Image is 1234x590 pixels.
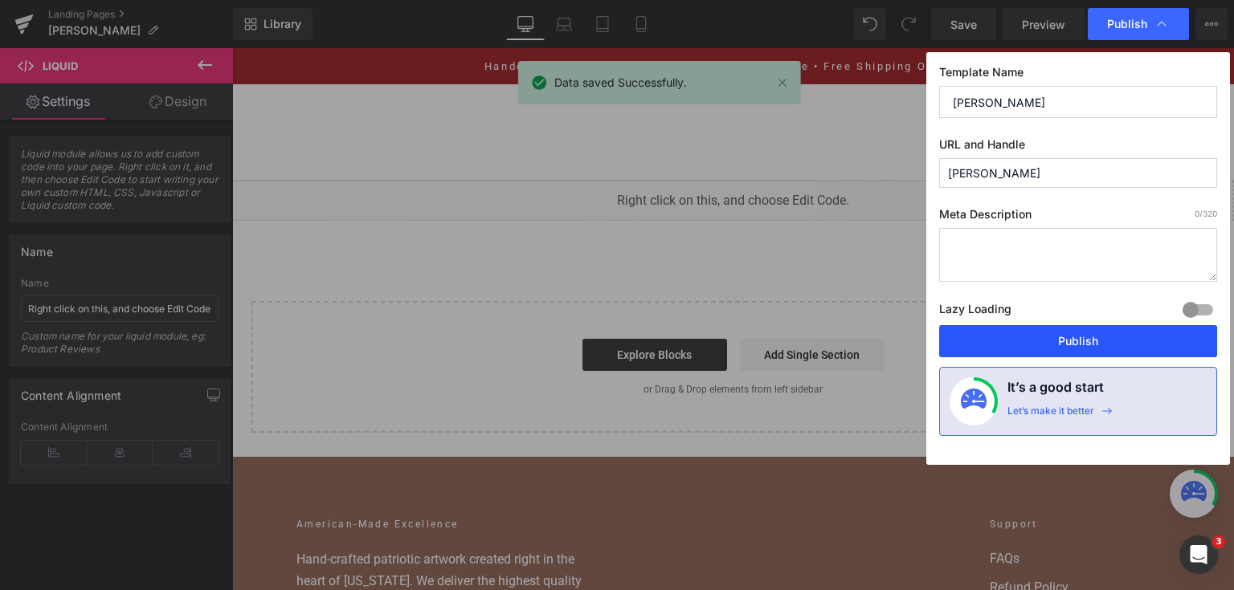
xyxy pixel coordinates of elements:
[45,336,958,347] p: or Drag & Drop elements from left sidebar
[758,469,938,485] h2: Support
[64,469,370,485] h2: American-Made Excellence
[939,137,1217,158] label: URL and Handle
[252,12,750,24] a: Handcrafted in [US_STATE] • 100% American Made • Free Shipping Over $100
[758,501,938,520] a: FAQs
[758,530,938,549] a: Refund Policy
[1007,377,1104,405] h4: It’s a good start
[1007,405,1094,425] div: Let’s make it better
[1107,17,1147,31] span: Publish
[64,501,370,564] p: Hand-crafted patriotic artwork created right in the heart of [US_STATE]. We deliver the highest q...
[1212,535,1225,548] span: 3
[1195,209,1217,218] span: /320
[508,291,652,323] a: Add Single Section
[939,65,1217,86] label: Template Name
[1195,209,1199,218] span: 0
[939,325,1217,357] button: Publish
[939,207,1217,228] label: Meta Description
[1179,535,1218,574] iframe: Intercom live chat
[939,299,1011,325] label: Lazy Loading
[350,291,495,323] a: Explore Blocks
[961,389,987,414] img: onboarding-status.svg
